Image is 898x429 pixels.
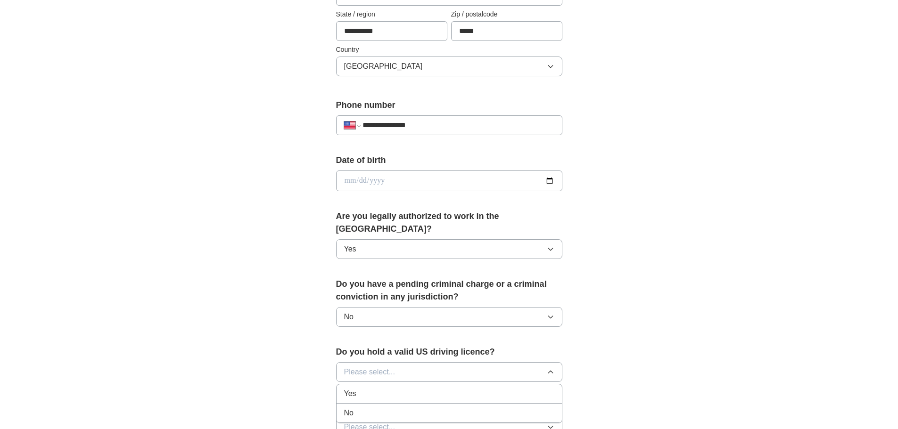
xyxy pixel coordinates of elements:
label: Phone number [336,99,562,112]
span: Yes [344,243,356,255]
button: [GEOGRAPHIC_DATA] [336,57,562,76]
span: Yes [344,388,356,399]
label: Date of birth [336,154,562,167]
span: No [344,311,354,323]
span: [GEOGRAPHIC_DATA] [344,61,423,72]
span: No [344,407,354,419]
span: Please select... [344,366,395,378]
button: Yes [336,239,562,259]
label: Country [336,45,562,55]
label: Are you legally authorized to work in the [GEOGRAPHIC_DATA]? [336,210,562,235]
label: Zip / postalcode [451,9,562,19]
button: No [336,307,562,327]
button: Please select... [336,362,562,382]
label: State / region [336,9,447,19]
label: Do you have a pending criminal charge or a criminal conviction in any jurisdiction? [336,278,562,303]
label: Do you hold a valid US driving licence? [336,346,562,358]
